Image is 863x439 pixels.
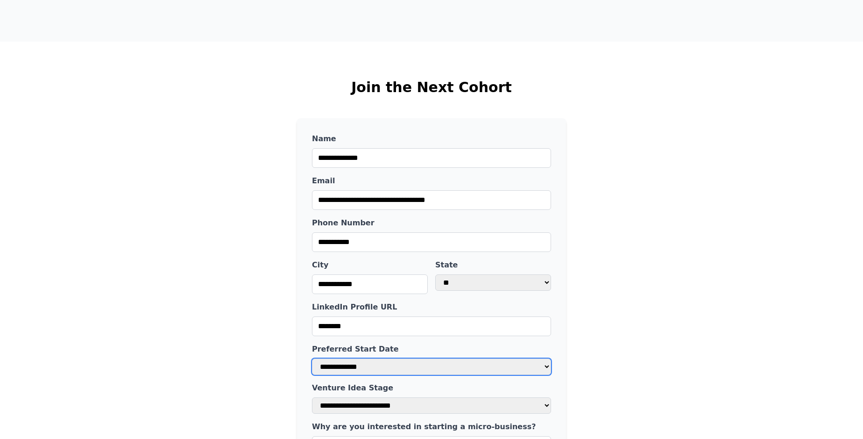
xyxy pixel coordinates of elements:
[312,259,428,271] label: City
[312,217,551,229] label: Phone Number
[140,79,723,96] h2: Join the Next Cohort
[312,302,551,313] label: LinkedIn Profile URL
[312,133,551,144] label: Name
[312,421,551,432] label: Why are you interested in starting a micro-business?
[312,344,551,355] label: Preferred Start Date
[312,382,551,394] label: Venture Idea Stage
[435,259,551,271] label: State
[312,175,551,187] label: Email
